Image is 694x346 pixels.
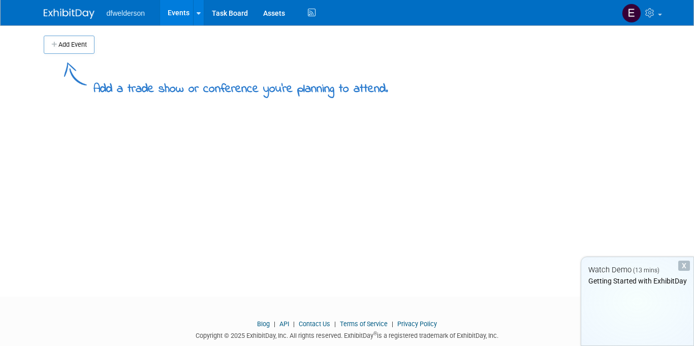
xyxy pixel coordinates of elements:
[389,320,396,328] span: |
[271,320,278,328] span: |
[107,9,145,17] span: dfwelderson
[291,320,297,328] span: |
[299,320,330,328] a: Contact Us
[397,320,437,328] a: Privacy Policy
[633,267,659,274] span: (13 mins)
[44,9,94,19] img: ExhibitDay
[622,4,641,23] img: Elderson Beaubrun
[373,331,377,336] sup: ®
[581,276,693,286] div: Getting Started with ExhibitDay
[257,320,270,328] a: Blog
[44,36,94,54] button: Add Event
[332,320,338,328] span: |
[678,261,690,271] div: Dismiss
[93,73,388,98] div: Add a trade show or conference you're planning to attend.
[581,265,693,275] div: Watch Demo
[340,320,388,328] a: Terms of Service
[279,320,289,328] a: API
